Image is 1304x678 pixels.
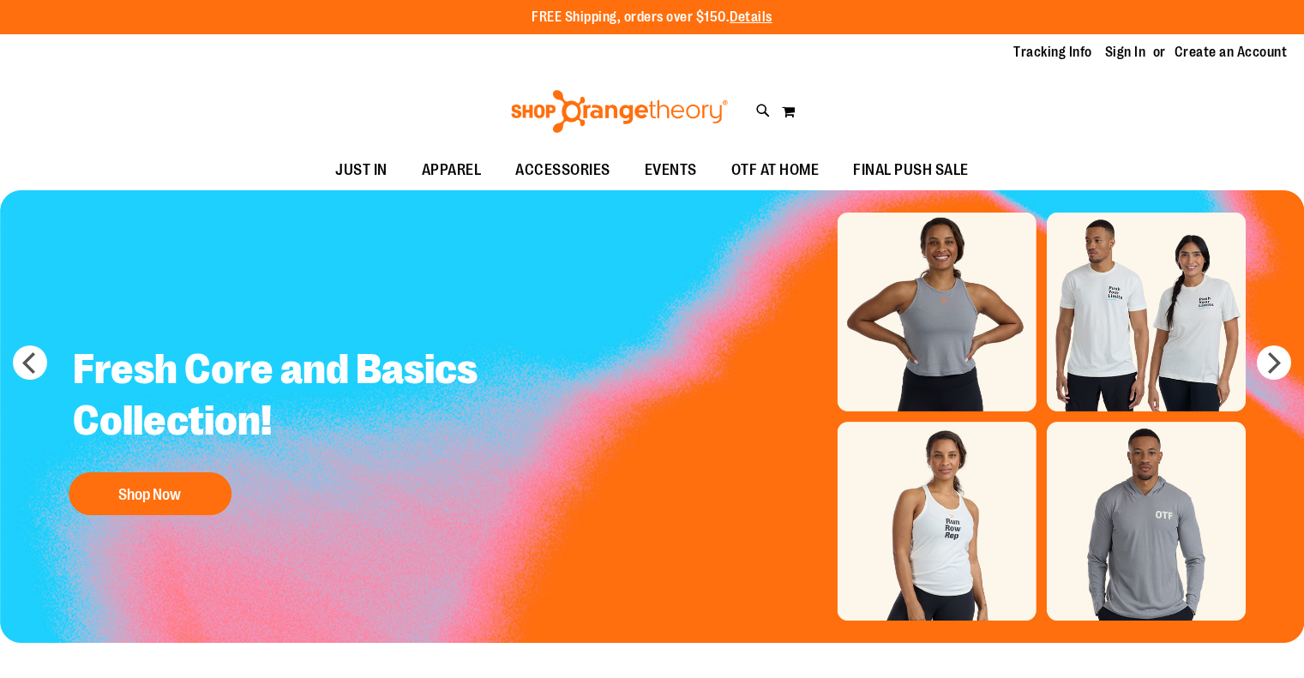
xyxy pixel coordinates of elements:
[405,151,499,190] a: APPAREL
[508,90,730,133] img: Shop Orangetheory
[318,151,405,190] a: JUST IN
[853,151,969,189] span: FINAL PUSH SALE
[60,331,516,464] h2: Fresh Core and Basics Collection!
[515,151,610,189] span: ACCESSORIES
[498,151,628,190] a: ACCESSORIES
[422,151,482,189] span: APPAREL
[1175,43,1288,62] a: Create an Account
[731,151,820,189] span: OTF AT HOME
[532,8,772,27] p: FREE Shipping, orders over $150.
[1257,345,1291,380] button: next
[730,9,772,25] a: Details
[1013,43,1092,62] a: Tracking Info
[714,151,837,190] a: OTF AT HOME
[1105,43,1146,62] a: Sign In
[335,151,388,189] span: JUST IN
[69,472,231,515] button: Shop Now
[836,151,986,190] a: FINAL PUSH SALE
[13,345,47,380] button: prev
[645,151,697,189] span: EVENTS
[628,151,714,190] a: EVENTS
